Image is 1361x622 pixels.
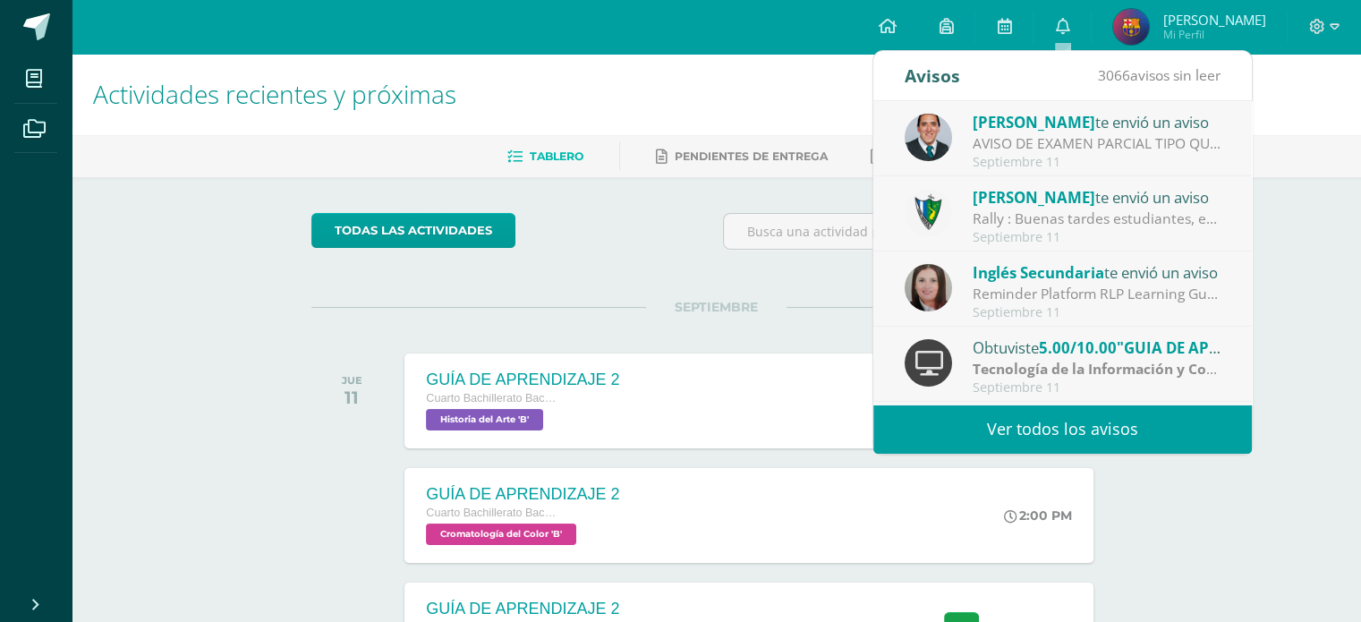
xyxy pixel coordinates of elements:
[1113,9,1149,45] img: e2cc278f57f63dae46b7a76269f6ecc0.png
[675,149,828,163] span: Pendientes de entrega
[973,262,1104,283] span: Inglés Secundaria
[507,142,583,171] a: Tablero
[724,214,1120,249] input: Busca una actividad próxima aquí...
[905,189,952,236] img: 9f174a157161b4ddbe12118a61fed988.png
[530,149,583,163] span: Tablero
[1117,337,1336,358] span: "GUIA DE APRENDIZAJE NO 3"
[973,110,1221,133] div: te envió un aviso
[426,392,560,405] span: Cuarto Bachillerato Bachillerato en CCLL con Orientación en Diseño Gráfico
[1098,65,1130,85] span: 3066
[973,380,1221,396] div: Septiembre 11
[973,336,1221,359] div: Obtuviste en
[973,260,1221,284] div: te envió un aviso
[973,155,1221,170] div: Septiembre 11
[973,187,1095,208] span: [PERSON_NAME]
[93,77,456,111] span: Actividades recientes y próximas
[342,374,362,387] div: JUE
[1162,11,1265,29] span: [PERSON_NAME]
[973,359,1221,379] div: | Zona
[973,209,1221,229] div: Rally : Buenas tardes estudiantes, es un gusto saludarlos. Por este medio se informa que los jóve...
[646,299,787,315] span: SEPTIEMBRE
[311,213,515,248] a: todas las Actividades
[973,133,1221,154] div: AVISO DE EXAMEN PARCIAL TIPO QUIZIZZ 12 DE SEPTIEMBRE 4TO B DISEÑO TICS: Buenas tardes Estimados ...
[342,387,362,408] div: 11
[973,284,1221,304] div: Reminder Platform RLP Learning Guide2, Level 4: Learning Guide No. 2, U4, Miss Ivon Mejía, Gramma...
[973,359,1321,379] strong: Tecnología de la Información y Comunicación (TIC)
[1098,65,1221,85] span: avisos sin leer
[871,142,969,171] a: Entregadas
[426,371,619,389] div: GUÍA DE APRENDIZAJE 2
[905,114,952,161] img: 2306758994b507d40baaa54be1d4aa7e.png
[1039,337,1117,358] span: 5.00/10.00
[426,524,576,545] span: Cromatología del Color 'B'
[973,112,1095,132] span: [PERSON_NAME]
[426,409,543,430] span: Historia del Arte 'B'
[1004,507,1072,524] div: 2:00 PM
[426,507,560,519] span: Cuarto Bachillerato Bachillerato en CCLL con Orientación en Diseño Gráfico
[973,230,1221,245] div: Septiembre 11
[905,51,960,100] div: Avisos
[873,405,1252,454] a: Ver todos los avisos
[426,485,619,504] div: GUÍA DE APRENDIZAJE 2
[973,305,1221,320] div: Septiembre 11
[426,600,619,618] div: GUÍA DE APRENDIZAJE 2
[656,142,828,171] a: Pendientes de entrega
[905,264,952,311] img: 8af0450cf43d44e38c4a1497329761f3.png
[1162,27,1265,42] span: Mi Perfil
[973,185,1221,209] div: te envió un aviso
